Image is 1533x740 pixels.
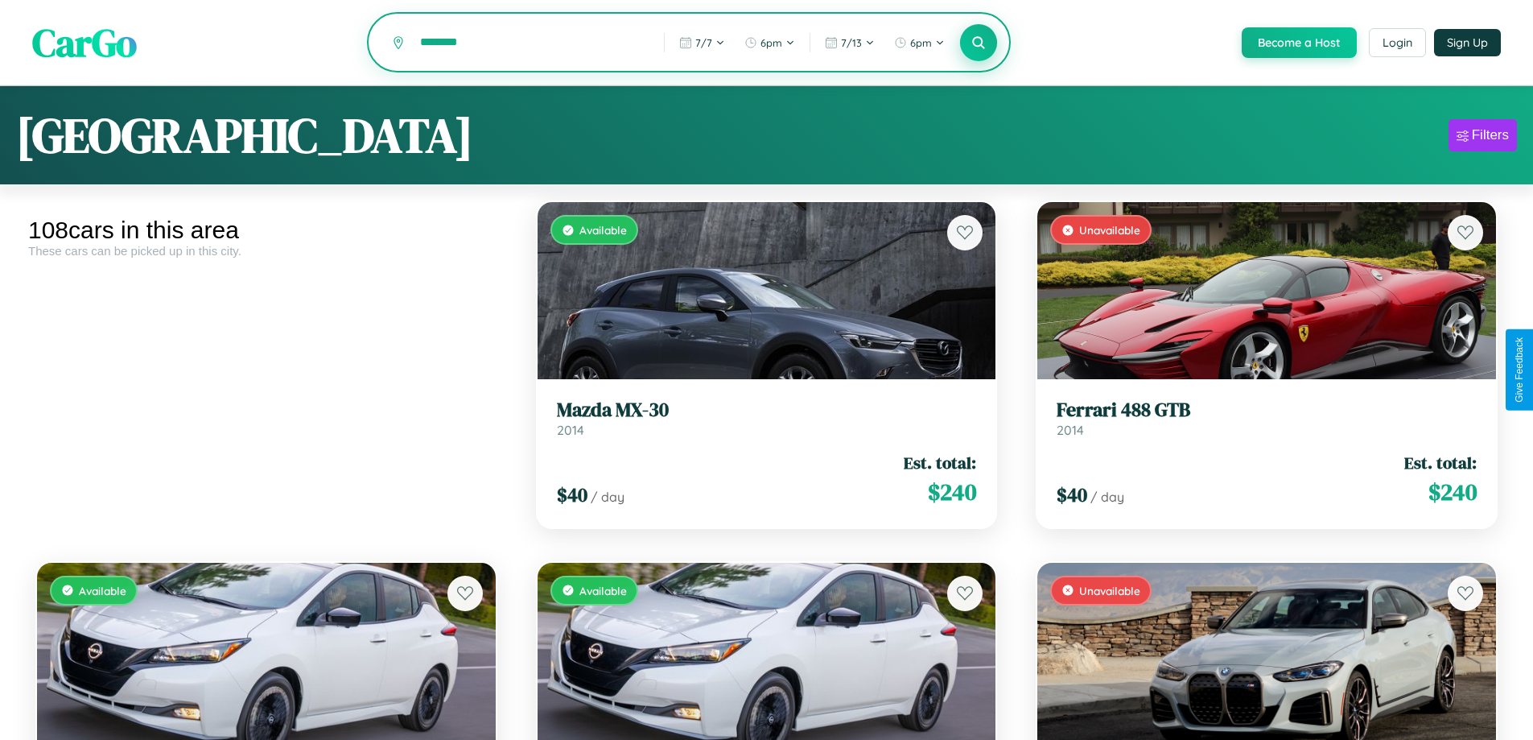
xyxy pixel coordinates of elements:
span: 2014 [557,422,584,438]
span: $ 240 [928,476,976,508]
span: 6pm [910,36,932,49]
span: $ 240 [1428,476,1477,508]
span: 6pm [760,36,782,49]
span: Unavailable [1079,223,1140,237]
span: $ 40 [1057,482,1087,508]
span: Available [79,584,126,597]
div: Give Feedback [1514,337,1525,403]
span: / day [591,489,624,505]
span: Available [579,223,627,237]
button: 6pm [736,30,803,56]
button: 7/7 [671,30,733,56]
h1: [GEOGRAPHIC_DATA] [16,102,473,168]
a: Ferrari 488 GTB2014 [1057,399,1477,438]
div: 108 cars in this area [28,217,505,244]
span: $ 40 [557,482,587,508]
span: 7 / 13 [841,36,862,49]
button: Filters [1449,119,1517,151]
span: 2014 [1057,422,1084,438]
button: 6pm [886,30,953,56]
h3: Mazda MX-30 [557,399,977,422]
button: Sign Up [1434,29,1501,56]
a: Mazda MX-302014 [557,399,977,438]
span: Est. total: [904,451,976,474]
span: 7 / 7 [695,36,712,49]
span: CarGo [32,16,137,69]
span: Est. total: [1404,451,1477,474]
span: Available [579,584,627,597]
span: / day [1090,489,1124,505]
button: 7/13 [817,30,883,56]
h3: Ferrari 488 GTB [1057,399,1477,422]
button: Login [1369,28,1426,57]
div: These cars can be picked up in this city. [28,244,505,258]
div: Filters [1472,127,1509,143]
button: Become a Host [1242,27,1357,58]
span: Unavailable [1079,584,1140,597]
